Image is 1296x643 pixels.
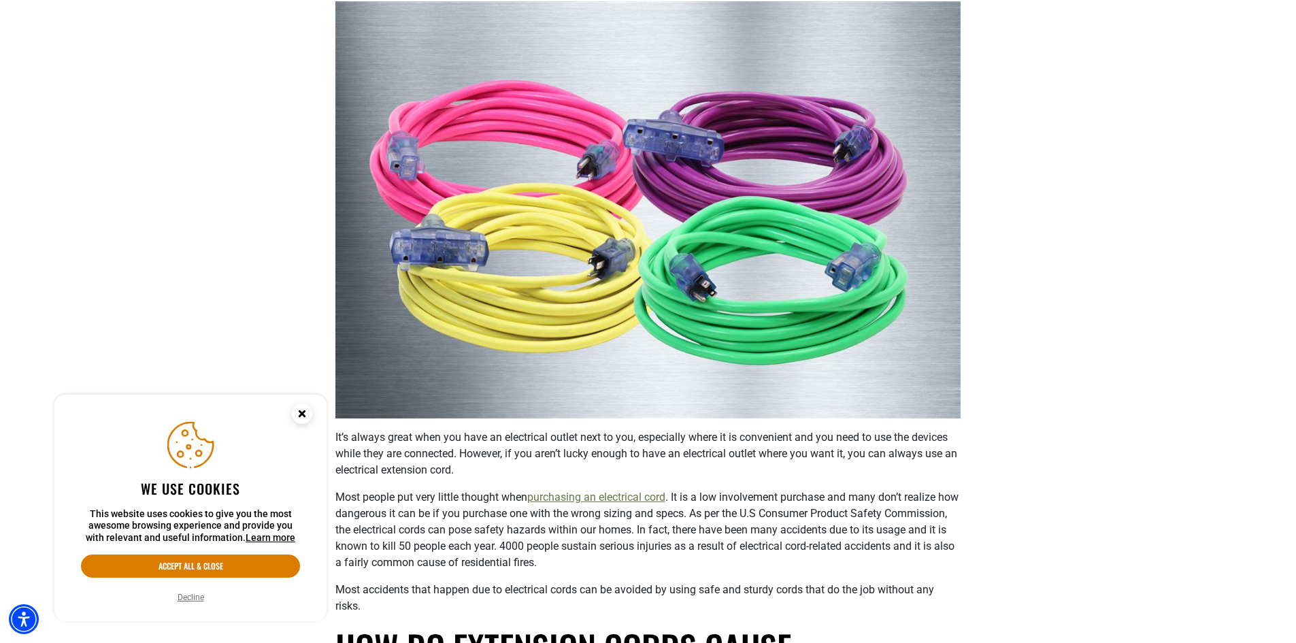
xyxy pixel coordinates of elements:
h2: We use cookies [81,480,300,497]
p: Most accidents that happen due to electrical cords can be avoided by using safe and sturdy cords ... [335,582,961,614]
aside: Cookie Consent [54,395,327,622]
p: It’s always great when you have an electrical outlet next to you, especially where it is convenie... [335,429,961,478]
img: Choose the right electrical extension cord [335,1,961,418]
a: purchasing an electrical cord [527,491,665,504]
button: Decline [173,591,208,604]
a: This website uses cookies to give you the most awesome browsing experience and provide you with r... [246,532,295,543]
p: Most people put very little thought when . It is a low involvement purchase and many don’t realiz... [335,489,961,571]
p: This website uses cookies to give you the most awesome browsing experience and provide you with r... [81,508,300,544]
div: Accessibility Menu [9,604,39,634]
button: Accept all & close [81,555,300,578]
